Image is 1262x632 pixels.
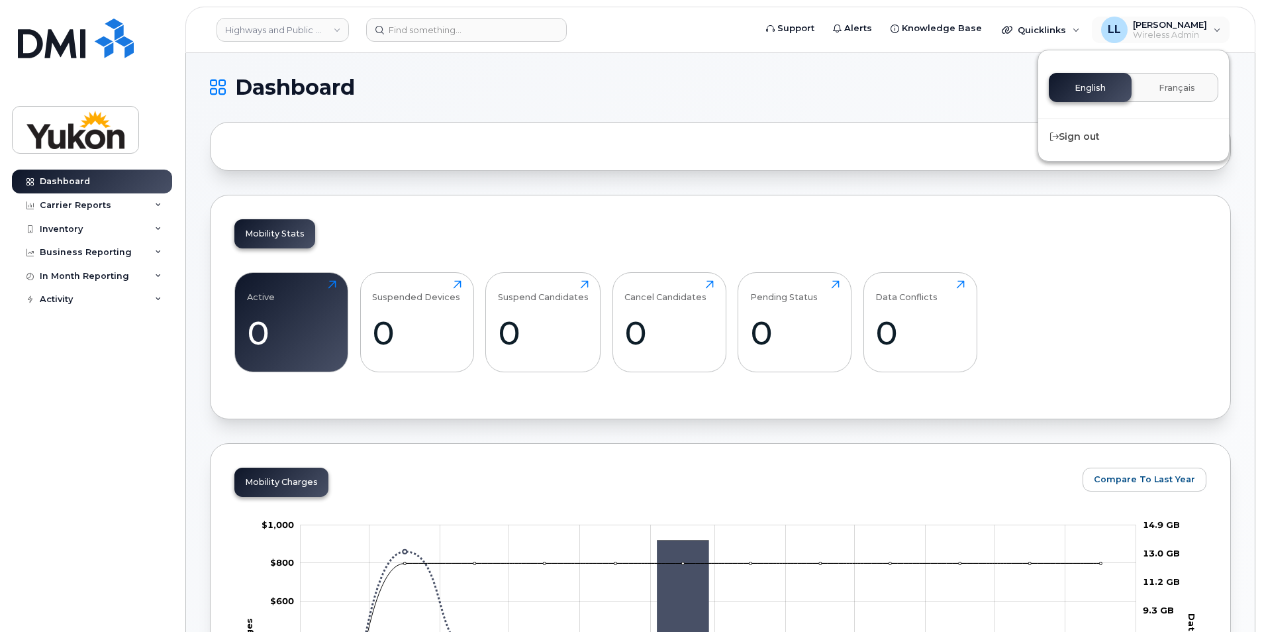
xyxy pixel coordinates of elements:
[1143,576,1180,587] tspan: 11.2 GB
[1083,468,1206,492] button: Compare To Last Year
[624,280,714,365] a: Cancel Candidates0
[247,280,336,365] a: Active0
[875,280,965,365] a: Data Conflicts0
[1094,473,1195,486] span: Compare To Last Year
[498,313,589,352] div: 0
[624,280,706,302] div: Cancel Candidates
[624,313,714,352] div: 0
[270,557,294,568] tspan: $800
[262,519,294,530] tspan: $1,000
[498,280,589,365] a: Suspend Candidates0
[1143,519,1180,530] tspan: 14.9 GB
[262,519,294,530] g: $0
[372,313,461,352] div: 0
[875,280,938,302] div: Data Conflicts
[750,313,840,352] div: 0
[247,280,275,302] div: Active
[270,596,294,606] g: $0
[1143,548,1180,558] tspan: 13.0 GB
[750,280,818,302] div: Pending Status
[270,596,294,606] tspan: $600
[235,78,355,97] span: Dashboard
[1038,125,1229,149] div: Sign out
[498,280,589,302] div: Suspend Candidates
[372,280,461,365] a: Suspended Devices0
[372,280,460,302] div: Suspended Devices
[1143,605,1174,615] tspan: 9.3 GB
[1159,83,1195,93] span: Français
[270,557,294,568] g: $0
[875,313,965,352] div: 0
[247,313,336,352] div: 0
[750,280,840,365] a: Pending Status0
